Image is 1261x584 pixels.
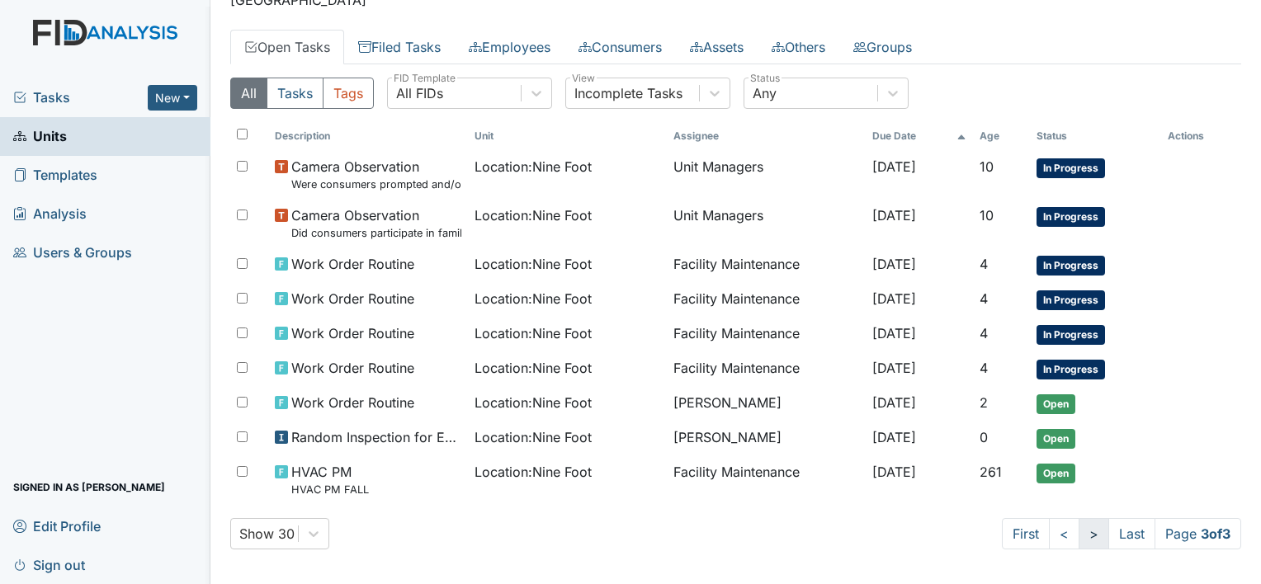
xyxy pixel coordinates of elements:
span: [DATE] [872,360,916,376]
span: 2 [980,394,988,411]
td: Unit Managers [667,199,866,247]
span: Location : Nine Foot [475,358,592,378]
span: Location : Nine Foot [475,289,592,308]
span: 0 [980,429,988,445]
button: Tags [323,78,374,109]
span: In Progress [1037,207,1105,227]
span: Random Inspection for Evening [291,427,460,447]
span: Sign out [13,552,85,577]
a: First [1002,518,1050,549]
a: Open Tasks [230,30,344,64]
span: Edit Profile [13,513,101,539]
a: < [1049,518,1079,549]
span: [DATE] [872,429,916,445]
strong: 3 of 3 [1201,525,1230,542]
span: Location : Nine Foot [475,462,592,482]
button: All [230,78,267,109]
span: In Progress [1037,158,1105,178]
span: Location : Nine Foot [475,254,592,274]
span: In Progress [1037,360,1105,379]
td: Facility Maintenance [667,351,866,386]
span: Camera Observation Did consumers participate in family style dining? [291,205,460,241]
a: Consumers [564,30,676,64]
span: [DATE] [872,256,916,272]
span: Work Order Routine [291,393,414,412]
span: [DATE] [872,325,916,341]
td: Facility Maintenance [667,247,866,282]
span: [DATE] [872,290,916,307]
span: 4 [980,360,988,376]
div: Incomplete Tasks [574,83,682,103]
a: Others [758,30,839,64]
td: Facility Maintenance [667,317,866,351]
a: Last [1108,518,1155,549]
span: 4 [980,325,988,341]
span: HVAC PM HVAC PM FALL [291,462,369,497]
span: 10 [980,158,994,175]
td: Facility Maintenance [667,455,866,504]
span: Work Order Routine [291,358,414,378]
th: Actions [1161,122,1241,150]
span: In Progress [1037,290,1105,310]
button: New [148,85,197,111]
div: All FIDs [396,83,443,103]
a: Groups [839,30,926,64]
span: Users & Groups [13,240,132,266]
span: [DATE] [872,394,916,411]
span: Open [1037,394,1075,414]
span: Signed in as [PERSON_NAME] [13,474,165,500]
span: In Progress [1037,256,1105,276]
th: Toggle SortBy [1030,122,1161,150]
input: Toggle All Rows Selected [237,129,248,139]
span: Open [1037,464,1075,483]
span: 10 [980,207,994,224]
a: Assets [676,30,758,64]
span: Work Order Routine [291,289,414,308]
div: Open Tasks [230,78,1241,549]
button: Tasks [267,78,324,109]
span: Units [13,124,67,149]
td: Unit Managers [667,150,866,199]
small: HVAC PM FALL [291,482,369,497]
span: Camera Observation Were consumers prompted and/or assisted with washing their hands for meal prep? [291,157,460,192]
div: Type filter [230,78,374,109]
a: Tasks [13,87,148,107]
span: Work Order Routine [291,323,414,343]
span: 261 [980,464,1002,480]
span: 4 [980,256,988,272]
td: [PERSON_NAME] [667,386,866,421]
span: 4 [980,290,988,307]
a: > [1079,518,1109,549]
span: Open [1037,429,1075,449]
span: [DATE] [872,207,916,224]
div: Show 30 [239,524,295,544]
span: Location : Nine Foot [475,393,592,412]
td: Facility Maintenance [667,282,866,317]
span: Location : Nine Foot [475,205,592,225]
span: Work Order Routine [291,254,414,274]
span: In Progress [1037,325,1105,345]
a: Employees [455,30,564,64]
span: [DATE] [872,464,916,480]
a: Filed Tasks [344,30,455,64]
span: Templates [13,162,97,188]
th: Toggle SortBy [866,122,973,150]
span: Analysis [13,201,87,227]
nav: task-pagination [1002,518,1241,549]
span: Location : Nine Foot [475,323,592,343]
div: Any [753,83,777,103]
th: Toggle SortBy [268,122,467,150]
th: Toggle SortBy [973,122,1030,150]
small: Were consumers prompted and/or assisted with washing their hands for meal prep? [291,177,460,192]
th: Assignee [667,122,866,150]
span: Location : Nine Foot [475,157,592,177]
small: Did consumers participate in family style dining? [291,225,460,241]
td: [PERSON_NAME] [667,421,866,455]
span: Location : Nine Foot [475,427,592,447]
span: Page [1155,518,1241,549]
th: Toggle SortBy [468,122,667,150]
span: [DATE] [872,158,916,175]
